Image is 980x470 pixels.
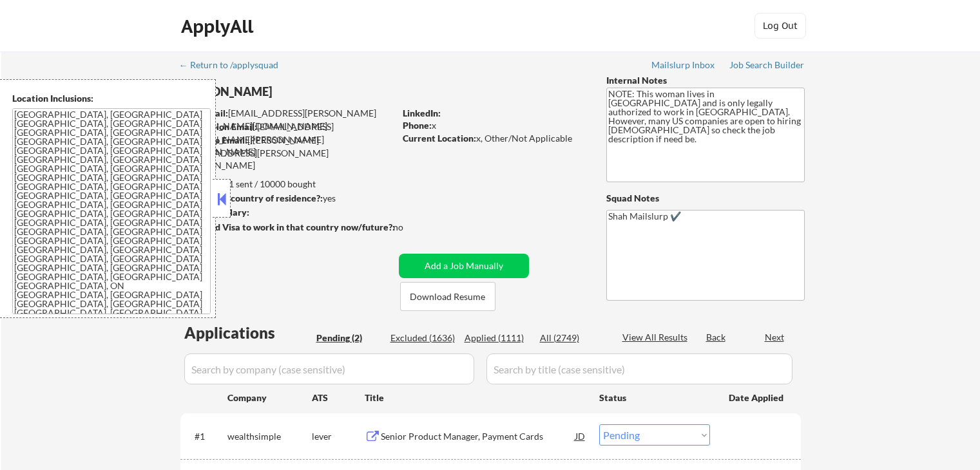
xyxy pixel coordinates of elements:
[706,331,727,344] div: Back
[599,386,710,409] div: Status
[180,193,323,203] strong: Can work in country of residence?:
[184,325,312,341] div: Applications
[180,84,445,100] div: [PERSON_NAME]
[180,221,395,232] strong: Will need Visa to work in that country now/future?:
[181,107,394,132] div: [EMAIL_ADDRESS][PERSON_NAME][PERSON_NAME][DOMAIN_NAME]
[574,424,587,447] div: JD
[465,332,529,344] div: Applied (1111)
[180,192,390,205] div: yes
[486,353,793,384] input: Search by title (case sensitive)
[365,391,587,404] div: Title
[195,430,217,443] div: #1
[651,61,716,70] div: Mailslurp Inbox
[403,119,585,132] div: x
[227,391,312,404] div: Company
[729,391,785,404] div: Date Applied
[729,60,805,73] a: Job Search Builder
[729,61,805,70] div: Job Search Builder
[403,120,432,131] strong: Phone:
[403,133,476,144] strong: Current Location:
[180,178,394,191] div: 1111 sent / 10000 bought
[179,61,291,70] div: ← Return to /applysquad
[393,221,430,234] div: no
[403,132,585,145] div: x, Other/Not Applicable
[312,430,365,443] div: lever
[403,108,441,118] strong: LinkedIn:
[316,332,381,344] div: Pending (2)
[180,134,394,172] div: [PERSON_NAME][EMAIL_ADDRESS][PERSON_NAME][DOMAIN_NAME]
[227,430,312,443] div: wealthsimple
[765,331,785,344] div: Next
[181,15,257,37] div: ApplyAll
[179,60,291,73] a: ← Return to /applysquad
[606,192,805,205] div: Squad Notes
[540,332,604,344] div: All (2749)
[12,92,211,105] div: Location Inclusions:
[399,254,529,278] button: Add a Job Manually
[754,13,806,39] button: Log Out
[181,120,394,158] div: [EMAIL_ADDRESS][PERSON_NAME][PERSON_NAME][DOMAIN_NAME]
[184,353,474,384] input: Search by company (case sensitive)
[606,74,805,87] div: Internal Notes
[651,60,716,73] a: Mailslurp Inbox
[381,430,575,443] div: Senior Product Manager, Payment Cards
[622,331,691,344] div: View All Results
[312,391,365,404] div: ATS
[390,332,455,344] div: Excluded (1636)
[400,282,495,311] button: Download Resume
